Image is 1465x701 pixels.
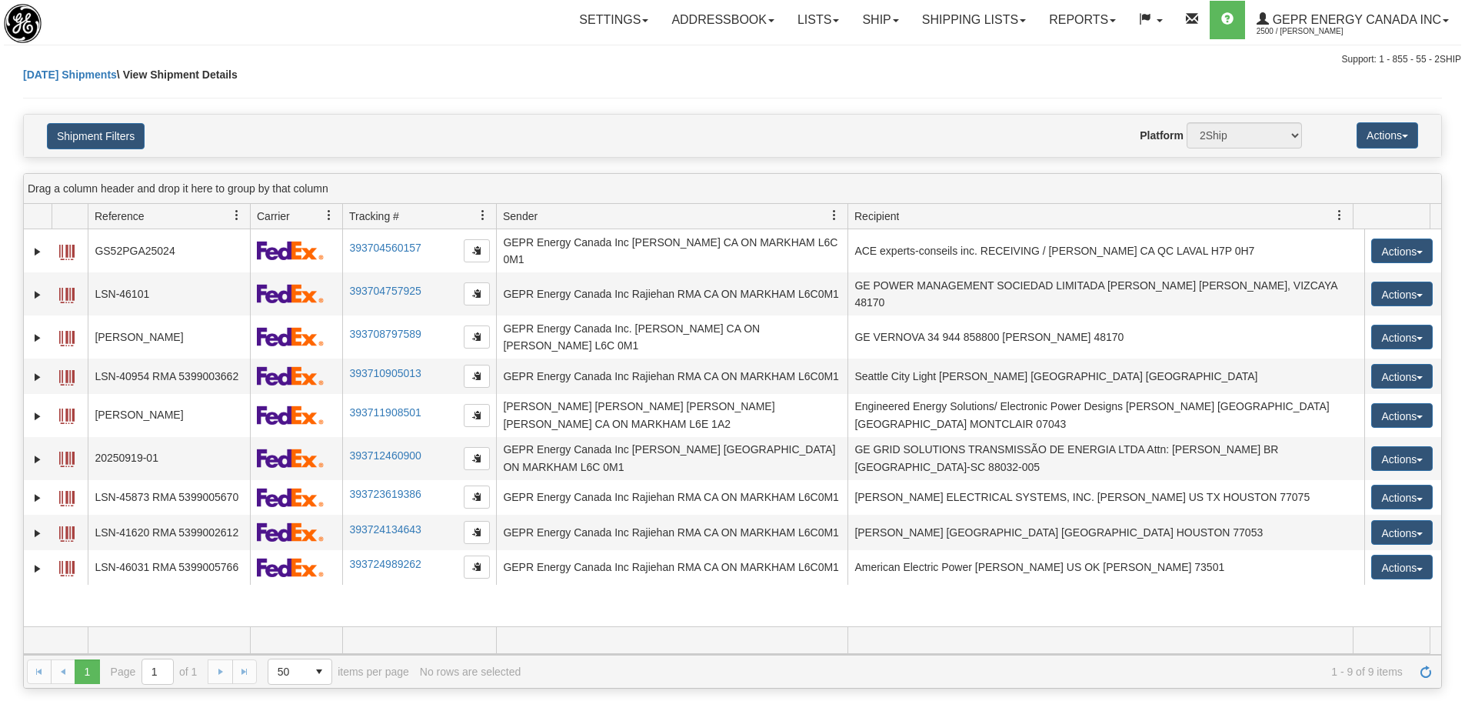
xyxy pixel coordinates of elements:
td: GE VERNOVA 34 944 858800 [PERSON_NAME] 48170 [847,315,1364,359]
a: Shipping lists [911,1,1037,39]
a: Expand [30,526,45,541]
button: Copy to clipboard [464,447,490,470]
td: [PERSON_NAME] ELECTRICAL SYSTEMS, INC. [PERSON_NAME] US TX HOUSTON 77075 [847,480,1364,516]
button: Actions [1371,485,1433,509]
th: Press ctrl + space to group [52,204,88,229]
button: Copy to clipboard [464,239,490,262]
a: Sender filter column settings [821,202,847,229]
td: LSN-40954 RMA 5399003662 [88,359,250,394]
span: GEPR Energy Canada Inc [1269,13,1441,26]
a: Expand [30,452,45,467]
td: [PERSON_NAME] [PERSON_NAME] [PERSON_NAME] [PERSON_NAME] CA ON MARKHAM L6E 1A2 [496,394,847,437]
div: grid grouping header [24,174,1441,204]
a: Expand [30,490,45,506]
td: American Electric Power [PERSON_NAME] US OK [PERSON_NAME] 73501 [847,550,1364,586]
span: Page sizes drop down [268,659,332,685]
button: Copy to clipboard [464,521,490,544]
a: 393724989262 [349,558,421,570]
a: 393724134643 [349,523,421,536]
a: 393704560157 [349,242,421,254]
input: Page 1 [142,659,173,684]
a: Label [59,402,75,426]
button: Actions [1357,122,1418,149]
button: Actions [1371,239,1433,263]
td: LSN-46031 RMA 5399005766 [88,550,250,586]
a: Label [59,324,75,349]
img: 2 - FedEx Express® [257,284,324,303]
a: Label [59,445,75,469]
button: Actions [1371,446,1433,471]
span: Reference [95,209,145,224]
button: Copy to clipboard [464,365,490,388]
th: Press ctrl + space to group [88,204,250,229]
th: Press ctrl + space to group [1353,204,1430,229]
span: Page of 1 [111,659,198,685]
button: Copy to clipboard [464,486,490,509]
a: Expand [30,561,45,576]
td: ACE experts-conseils inc. RECEIVING / [PERSON_NAME] CA QC LAVAL H7P 0H7 [847,229,1364,272]
label: Platform [1140,128,1184,143]
a: 393711908501 [349,406,421,419]
td: GS52PGA25024 [88,229,250,272]
td: LSN-46101 [88,272,250,315]
td: GEPR Energy Canada Inc [PERSON_NAME] [GEOGRAPHIC_DATA] ON MARKHAM L6C 0M1 [496,437,847,480]
a: Lists [786,1,851,39]
button: Actions [1371,364,1433,389]
img: 2 - FedEx Express® [257,558,324,577]
button: Copy to clipboard [464,404,490,427]
a: Label [59,519,75,544]
button: Actions [1371,403,1433,428]
img: 2 - FedEx Express® [257,327,324,346]
span: Sender [503,209,538,224]
th: Press ctrl + space to group [847,204,1353,229]
img: 2 - FedEx Express® [257,488,324,507]
img: 2 - FedEx Express® [257,522,324,542]
a: Expand [30,369,45,385]
td: Engineered Energy Solutions/ Electronic Power Designs [PERSON_NAME] [GEOGRAPHIC_DATA] [GEOGRAPHIC... [847,394,1364,437]
img: 2 - FedEx Express® [257,406,324,425]
button: Actions [1371,325,1433,349]
a: Carrier filter column settings [316,202,342,229]
a: Expand [30,330,45,345]
span: 50 [278,664,298,679]
span: 2500 / [PERSON_NAME] [1257,24,1372,39]
a: Refresh [1413,659,1438,684]
a: 393708797589 [349,328,421,340]
button: Actions [1371,555,1433,579]
td: [PERSON_NAME] [88,315,250,359]
td: LSN-41620 RMA 5399002612 [88,515,250,550]
span: 1 - 9 of 9 items [531,666,1403,678]
img: 2 - FedEx Express® [257,241,324,260]
div: No rows are selected [420,666,521,678]
td: GE GRID SOLUTIONS TRANSMISSÃO DE ENERGIA LTDA Attn: [PERSON_NAME] BR [GEOGRAPHIC_DATA]-SC 88032-005 [847,437,1364,480]
button: Actions [1371,520,1433,545]
td: Seattle City Light [PERSON_NAME] [GEOGRAPHIC_DATA] [GEOGRAPHIC_DATA] [847,359,1364,394]
th: Press ctrl + space to group [496,204,847,229]
td: GEPR Energy Canada Inc Rajiehan RMA CA ON MARKHAM L6C0M1 [496,272,847,315]
a: Label [59,238,75,262]
div: Support: 1 - 855 - 55 - 2SHIP [4,53,1461,66]
td: GE POWER MANAGEMENT SOCIEDAD LIMITADA [PERSON_NAME] [PERSON_NAME], VIZCAYA 48170 [847,272,1364,315]
a: 393704757925 [349,285,421,297]
td: GEPR Energy Canada Inc [PERSON_NAME] CA ON MARKHAM L6C 0M1 [496,229,847,272]
a: 393712460900 [349,449,421,462]
td: GEPR Energy Canada Inc. [PERSON_NAME] CA ON [PERSON_NAME] L6C 0M1 [496,315,847,359]
a: 393723619386 [349,488,421,500]
span: \ View Shipment Details [117,68,238,81]
td: LSN-45873 RMA 5399005670 [88,480,250,516]
a: Label [59,484,75,509]
th: Press ctrl + space to group [342,204,496,229]
button: Copy to clipboard [464,282,490,305]
span: Recipient [854,209,899,224]
button: Copy to clipboard [464,325,490,349]
td: [PERSON_NAME] [GEOGRAPHIC_DATA] [GEOGRAPHIC_DATA] HOUSTON 77053 [847,515,1364,550]
a: 393710905013 [349,367,421,379]
span: Page 1 [75,659,99,684]
a: GEPR Energy Canada Inc 2500 / [PERSON_NAME] [1245,1,1460,39]
img: 2 - FedEx Express® [257,449,324,468]
a: Reports [1037,1,1127,39]
td: GEPR Energy Canada Inc Rajiehan RMA CA ON MARKHAM L6C0M1 [496,359,847,394]
a: Reference filter column settings [224,202,250,229]
th: Press ctrl + space to group [250,204,342,229]
td: [PERSON_NAME] [88,394,250,437]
